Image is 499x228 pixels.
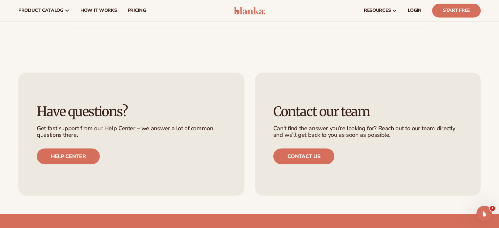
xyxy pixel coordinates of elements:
span: resources [364,8,391,13]
span: product catalog [18,8,63,13]
h3: Have questions? [37,104,226,118]
span: LOGIN [408,8,422,13]
p: Get fast support from our Help Center – we answer a lot of common questions there. [37,125,226,138]
a: Contact us [273,148,335,164]
p: Can’t find the answer you’re looking for? Reach out to our team directly and we’ll get back to yo... [273,125,463,138]
span: How It Works [80,8,117,13]
a: Help center [37,148,100,164]
h3: Contact our team [273,104,463,118]
span: 1 [490,206,495,211]
span: pricing [127,8,146,13]
img: logo [234,7,265,14]
iframe: Intercom live chat [476,206,492,221]
a: Start Free [432,4,481,17]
